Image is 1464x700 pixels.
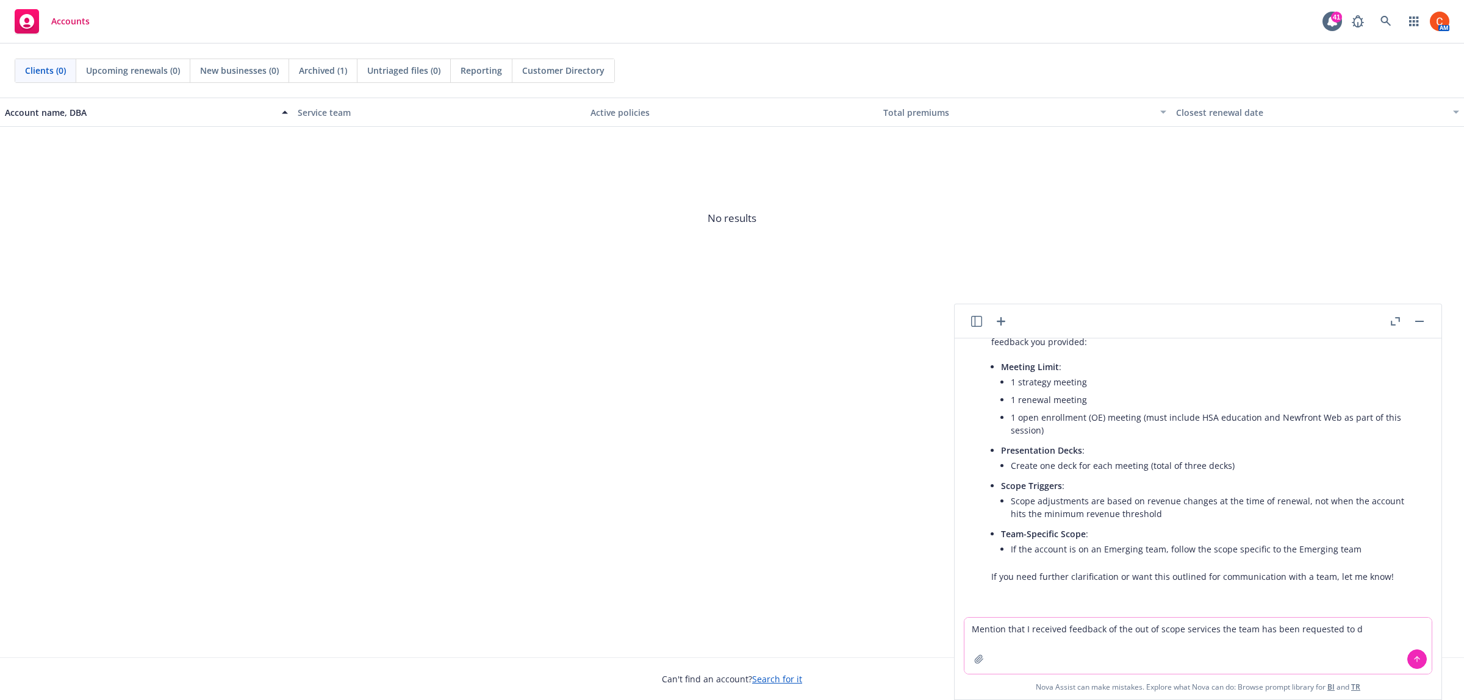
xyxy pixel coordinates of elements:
span: Reporting [461,64,502,77]
div: 41 [1331,12,1342,23]
li: 1 strategy meeting [1011,373,1415,391]
li: : [1001,441,1415,477]
li: : [1001,525,1415,560]
span: Upcoming renewals (0) [86,64,180,77]
span: Accounts [51,16,90,26]
li: : [1001,477,1415,525]
span: New businesses (0) [200,64,279,77]
span: Presentation Decks [1001,445,1082,456]
span: Can't find an account? [662,673,802,685]
textarea: Mention that I received feedback of the out of scope services the team has been requested to [964,618,1432,674]
a: Search for it [752,673,802,685]
a: Accounts [10,4,95,38]
span: Meeting Limit [1001,361,1059,373]
li: Create one deck for each meeting (total of three decks) [1011,457,1415,474]
li: Scope adjustments are based on revenue changes at the time of renewal, not when the account hits ... [1011,492,1415,523]
span: Scope Triggers [1001,480,1062,491]
p: If you need further clarification or want this outlined for communication with a team, let me know! [991,570,1415,583]
a: TR [1351,682,1360,692]
a: Search [1374,9,1398,34]
button: Active policies [586,98,878,127]
span: Archived (1) [299,64,347,77]
a: Switch app [1402,9,1426,34]
span: Nova Assist can make mistakes. Explore what Nova can do: Browse prompt library for and [1036,674,1360,699]
a: BI [1327,682,1335,692]
img: photo [1430,12,1449,31]
li: : [1001,358,1415,441]
div: Service team [298,106,581,119]
div: Active policies [590,106,874,119]
span: Team-Specific Scope [1001,528,1086,540]
li: If the account is on an Emerging team, follow the scope specific to the Emerging team [1011,540,1415,558]
li: 1 renewal meeting [1011,391,1415,409]
div: Account name, DBA [5,106,274,119]
li: 1 open enrollment (OE) meeting (must include HSA education and Newfront Web as part of this session) [1011,409,1415,439]
span: Clients (0) [25,64,66,77]
button: Closest renewal date [1171,98,1464,127]
div: Closest renewal date [1176,106,1446,119]
div: Total premiums [883,106,1153,119]
button: Total premiums [878,98,1171,127]
span: Customer Directory [522,64,605,77]
button: Service team [293,98,586,127]
a: Report a Bug [1346,9,1370,34]
span: Untriaged files (0) [367,64,440,77]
